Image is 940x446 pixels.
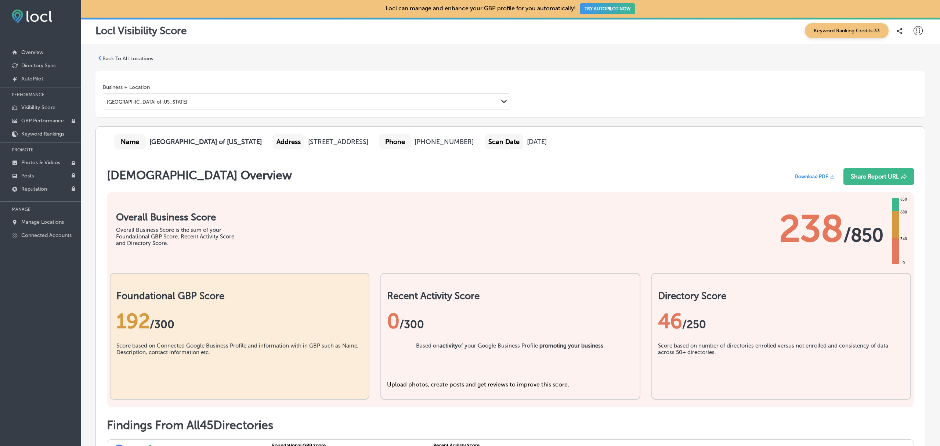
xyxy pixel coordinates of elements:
button: TRY AUTOPILOT NOW [580,3,635,14]
h2: Recent Activity Score [387,290,633,302]
div: Scan Date [485,134,523,150]
div: 680 [899,209,908,215]
h1: Overall Business Score [116,212,245,223]
p: Connected Accounts [21,232,72,238]
p: Back To All Locations [102,55,153,62]
p: Locl Visibility Score [95,25,187,37]
div: 850 [899,197,908,202]
p: AutoPilot [21,76,43,82]
div: 192 [116,309,363,333]
span: Download PDF [795,174,828,179]
p: Overview [21,49,43,55]
span: /300 [399,318,424,331]
h1: Findings From All 45 Directories [107,418,914,432]
div: [PHONE_NUMBER] [415,138,474,146]
p: Directory Sync [21,62,56,69]
div: Name [114,134,146,150]
p: Keyword Rankings [21,131,64,137]
h2: Foundational GBP Score [116,290,363,302]
div: Based on of your Google Business Profile . [416,342,605,379]
p: Visibility Score [21,104,55,111]
span: 238 [779,207,843,251]
p: Manage Locations [21,219,64,225]
h2: Directory Score [658,290,904,302]
div: [STREET_ADDRESS] [308,138,368,146]
button: Share Report URL [843,168,914,185]
div: Phone [379,134,411,150]
b: [GEOGRAPHIC_DATA] of [US_STATE] [149,138,262,146]
div: [GEOGRAPHIC_DATA] of [US_STATE] [107,99,187,104]
div: Address [273,134,304,150]
div: Upload photos, create posts and get reviews to improve this score. [387,381,633,388]
div: Score based on Connected Google Business Profile and information with in GBP such as Name, Descri... [116,342,363,379]
div: 46 [658,309,904,333]
b: activity [440,342,458,349]
div: Overall Business Score is the sum of your Foundational GBP Score, Recent Activity Score and Direc... [116,227,245,247]
span: / 300 [150,318,174,331]
span: Keyword Ranking Credits: 33 [805,23,889,38]
div: 0 [387,309,633,333]
label: Business + Location [103,84,150,90]
b: promoting your business [539,342,603,349]
div: Score based on number of directories enrolled versus not enrolled and consistency of data across ... [658,342,904,379]
p: Reputation [21,186,47,192]
div: 0 [901,260,906,266]
h1: [DEMOGRAPHIC_DATA] Overview [107,168,292,188]
img: fda3e92497d09a02dc62c9cd864e3231.png [12,10,52,23]
p: Posts [21,173,34,179]
span: / 850 [843,224,883,246]
span: /250 [682,318,706,331]
div: [DATE] [527,138,547,146]
div: 340 [899,236,908,242]
p: Photos & Videos [21,159,60,166]
p: GBP Performance [21,118,64,124]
